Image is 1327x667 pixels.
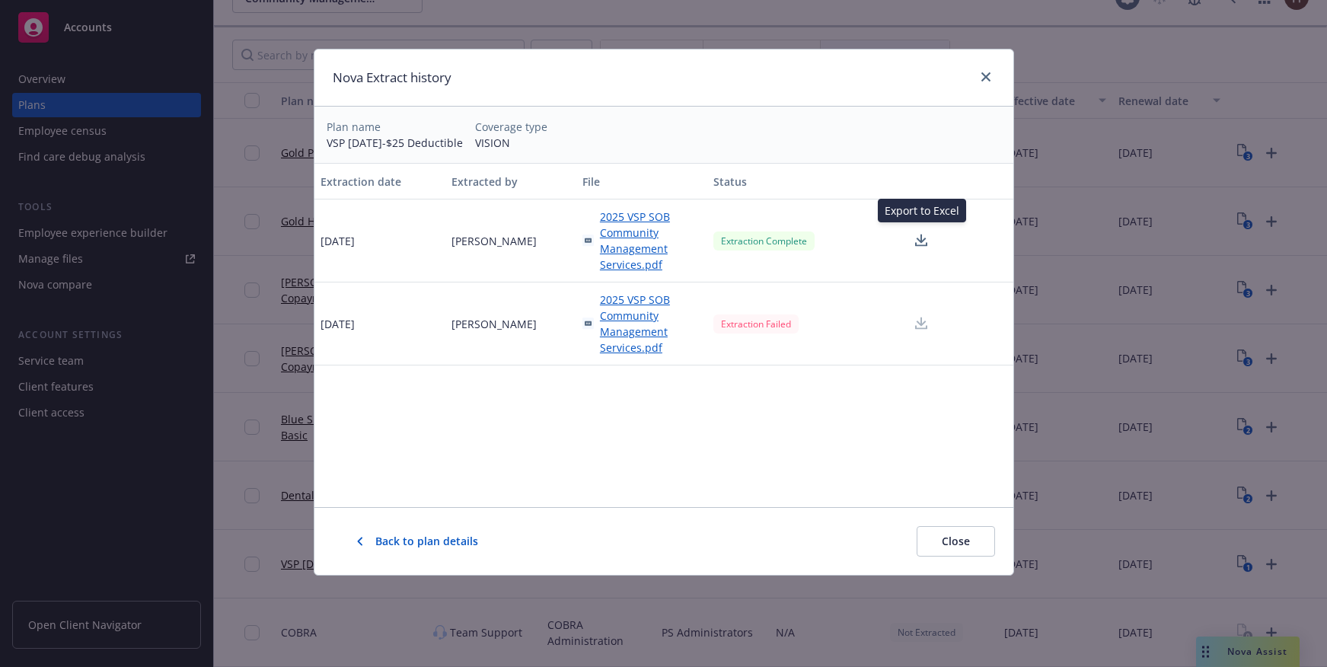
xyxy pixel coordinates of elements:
[314,163,445,199] button: Extraction date
[321,316,355,332] span: [DATE]
[451,233,537,249] span: [PERSON_NAME]
[582,292,701,356] a: 2025 VSP SOB Community Management Services.pdf
[582,174,701,190] div: File
[445,163,576,199] button: Extracted by
[321,174,439,190] div: Extraction date
[600,292,701,356] span: 2025 VSP SOB Community Management Services.pdf
[333,68,451,88] h1: Nova Extract history
[917,526,995,557] button: Close
[707,163,882,199] button: Status
[333,526,502,557] button: Back to plan details
[878,199,966,222] div: Export to Excel
[582,209,701,273] a: 2025 VSP SOB Community Management Services.pdf
[327,119,463,135] div: Plan name
[576,163,707,199] button: File
[600,209,701,273] span: 2025 VSP SOB Community Management Services.pdf
[475,119,547,135] div: Coverage type
[713,231,815,251] div: Extraction Complete
[977,68,995,86] a: close
[451,316,537,332] span: [PERSON_NAME]
[451,174,570,190] div: Extracted by
[375,534,478,549] span: Back to plan details
[327,135,463,151] div: VSP [DATE]-$25 Deductible
[713,314,799,333] div: Extraction Failed
[321,233,355,249] span: [DATE]
[713,174,876,190] div: Status
[475,135,547,151] div: VISION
